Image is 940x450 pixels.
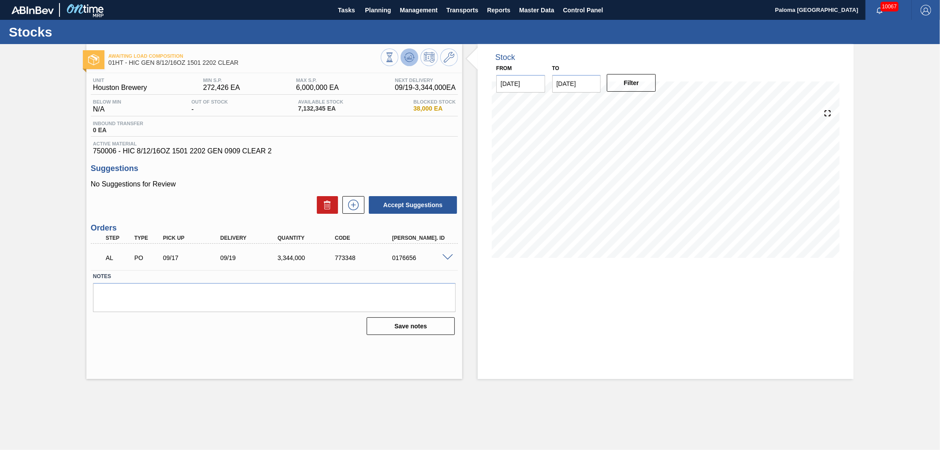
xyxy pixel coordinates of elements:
[203,78,240,83] span: MIN S.P.
[161,254,226,261] div: 09/17/2025
[91,223,458,233] h3: Orders
[395,78,456,83] span: Next Delivery
[93,99,121,104] span: Below Min
[487,5,510,15] span: Reports
[189,99,230,113] div: -
[93,141,456,146] span: Active Material
[365,5,391,15] span: Planning
[400,5,438,15] span: Management
[275,254,340,261] div: 3,344,000
[93,270,456,283] label: Notes
[446,5,478,15] span: Transports
[881,2,899,11] span: 10067
[312,196,338,214] div: Delete Suggestions
[161,235,226,241] div: Pick up
[337,5,356,15] span: Tasks
[390,235,455,241] div: [PERSON_NAME]. ID
[552,75,601,93] input: mm/dd/yyyy
[496,65,512,71] label: From
[390,254,455,261] div: 0176656
[921,5,931,15] img: Logout
[88,54,99,65] img: Ícone
[108,53,381,59] span: Awaiting Load Composition
[104,248,134,268] div: Awaiting Load Composition
[298,105,343,112] span: 7,132,345 EA
[218,254,283,261] div: 09/19/2025
[93,121,143,126] span: Inbound Transfer
[11,6,54,14] img: TNhmsLtSVTkK8tSr43FrP2fwEKptu5GPRR3wAAAABJRU5ErkJggg==
[401,48,418,66] button: Update Chart
[563,5,603,15] span: Control Panel
[413,99,456,104] span: Blocked Stock
[91,164,458,173] h3: Suggestions
[298,99,343,104] span: Available Stock
[338,196,364,214] div: New suggestion
[866,4,894,16] button: Notifications
[381,48,398,66] button: Stocks Overview
[93,78,147,83] span: Unit
[552,65,559,71] label: to
[333,254,398,261] div: 773348
[495,53,515,62] div: Stock
[91,99,123,113] div: N/A
[106,254,132,261] p: AL
[369,196,457,214] button: Accept Suggestions
[296,78,339,83] span: MAX S.P.
[191,99,228,104] span: Out Of Stock
[132,254,163,261] div: Purchase order
[395,84,456,92] span: 09/19 - 3,344,000 EA
[440,48,458,66] button: Go to Master Data / General
[519,5,554,15] span: Master Data
[203,84,240,92] span: 272,426 EA
[93,127,143,134] span: 0 EA
[218,235,283,241] div: Delivery
[93,147,456,155] span: 750006 - HIC 8/12/16OZ 1501 2202 GEN 0909 CLEAR 2
[607,74,656,92] button: Filter
[108,60,381,66] span: 01HT - HIC GEN 8/12/16OZ 1501 2202 CLEAR
[132,235,163,241] div: Type
[275,235,340,241] div: Quantity
[333,235,398,241] div: Code
[296,84,339,92] span: 6,000,000 EA
[93,84,147,92] span: Houston Brewery
[367,317,455,335] button: Save notes
[9,27,165,37] h1: Stocks
[104,235,134,241] div: Step
[496,75,545,93] input: mm/dd/yyyy
[364,195,458,215] div: Accept Suggestions
[420,48,438,66] button: Schedule Inventory
[413,105,456,112] span: 38,000 EA
[91,180,458,188] p: No Suggestions for Review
